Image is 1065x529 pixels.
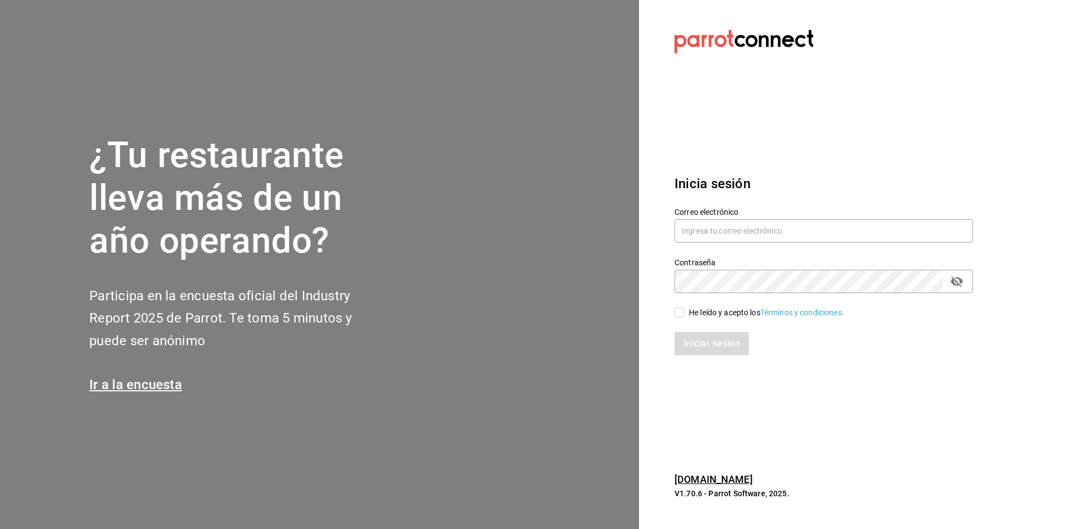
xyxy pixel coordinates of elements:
[89,134,389,262] h1: ¿Tu restaurante lleva más de un año operando?
[674,488,973,499] p: V1.70.6 - Parrot Software, 2025.
[760,308,844,317] a: Términos y condiciones.
[674,473,753,485] a: [DOMAIN_NAME]
[674,174,973,194] h3: Inicia sesión
[674,219,973,243] input: Ingresa tu correo electrónico
[674,259,973,266] label: Contraseña
[947,272,966,291] button: passwordField
[674,208,973,216] label: Correo electrónico
[89,377,182,392] a: Ir a la encuesta
[689,307,844,319] div: He leído y acepto los
[89,285,389,352] h2: Participa en la encuesta oficial del Industry Report 2025 de Parrot. Te toma 5 minutos y puede se...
